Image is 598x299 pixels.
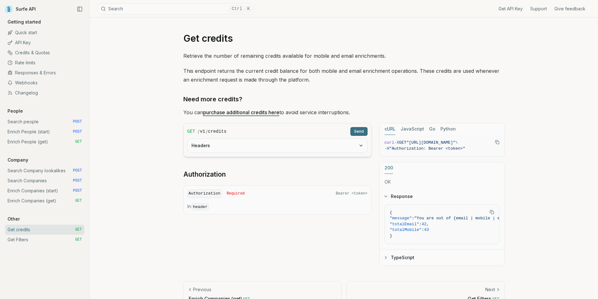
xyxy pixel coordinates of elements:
a: Enrich People (start) POST [5,127,84,137]
code: v1 [200,128,205,135]
a: Get Filters GET [5,235,84,245]
span: : [412,216,414,221]
button: cURL [385,123,396,135]
span: -X [394,140,399,145]
a: Enrich Companies (start) POST [5,186,84,196]
span: 42 [422,222,427,227]
span: Required [227,191,245,196]
a: Get credits GET [5,225,84,235]
p: Getting started [5,19,43,25]
span: POST [73,178,82,183]
button: TypeScript [380,249,504,266]
a: Quick start [5,28,84,38]
a: Search Companies POST [5,176,84,186]
a: API Key [5,38,84,48]
a: Surfe API [5,4,36,14]
p: Previous [193,286,211,293]
span: : [419,222,422,227]
p: In: [187,203,368,210]
a: Changelog [5,88,84,98]
span: "[URL][DOMAIN_NAME]" [407,140,455,145]
h1: Get credits [183,33,505,44]
button: Copy Text [487,207,497,217]
div: Response [380,205,504,249]
button: Go [429,123,435,135]
button: Headers [188,139,367,152]
span: / [206,128,207,135]
code: Authorization [187,190,222,198]
span: GET [75,198,82,203]
a: Responses & Errors [5,68,84,78]
span: GET [75,139,82,144]
a: purchase additional credits here [203,109,279,115]
span: GET [187,128,195,135]
p: OK [385,179,499,185]
kbd: K [245,5,252,12]
button: 200 [385,162,393,174]
p: You can to avoid service interruptions. [183,108,505,117]
a: Authorization [183,170,226,179]
a: Support [530,6,547,12]
span: POST [73,168,82,173]
a: Need more credits? [183,94,242,104]
a: Search people POST [5,117,84,127]
button: JavaScript [401,123,424,135]
button: Send [350,127,368,136]
span: POST [73,129,82,134]
span: / [198,128,199,135]
span: GET [75,237,82,242]
p: Next [485,286,495,293]
a: Search Company lookalikes POST [5,166,84,176]
span: "totalEmail" [390,222,419,227]
kbd: Ctrl [229,5,245,12]
p: Other [5,216,22,222]
span: 43 [424,227,429,232]
span: , [427,222,429,227]
code: header [192,203,209,211]
span: -H [385,146,390,151]
span: "message" [390,216,412,221]
a: Enrich People (get) GET [5,137,84,147]
span: { [390,210,392,215]
span: : [422,227,424,232]
button: Collapse Sidebar [75,4,84,14]
span: Bearer <token> [336,191,368,196]
a: Webhooks [5,78,84,88]
p: Company [5,157,31,163]
a: Enrich Companies (get) GET [5,196,84,206]
button: Copy Text [493,137,502,147]
span: "Authorization: Bearer <token>" [389,146,465,151]
span: GET [75,227,82,232]
code: credits [208,128,227,135]
button: Python [440,123,456,135]
p: Retrieve the number of remaining credits available for mobile and email enrichments. [183,51,505,60]
span: "totalMobile" [390,227,422,232]
button: SearchCtrlK [97,3,254,14]
a: Rate limits [5,58,84,68]
span: GET [399,140,406,145]
span: } [390,233,392,238]
a: Get API Key [498,6,523,12]
a: Give feedback [554,6,585,12]
span: curl [385,140,394,145]
a: Credits & Quotas [5,48,84,58]
button: Response [380,188,504,205]
span: POST [73,119,82,124]
p: People [5,108,25,114]
span: \ [455,140,458,145]
span: POST [73,188,82,193]
p: This endpoint returns the current credit balance for both mobile and email enrichment operations.... [183,67,505,84]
